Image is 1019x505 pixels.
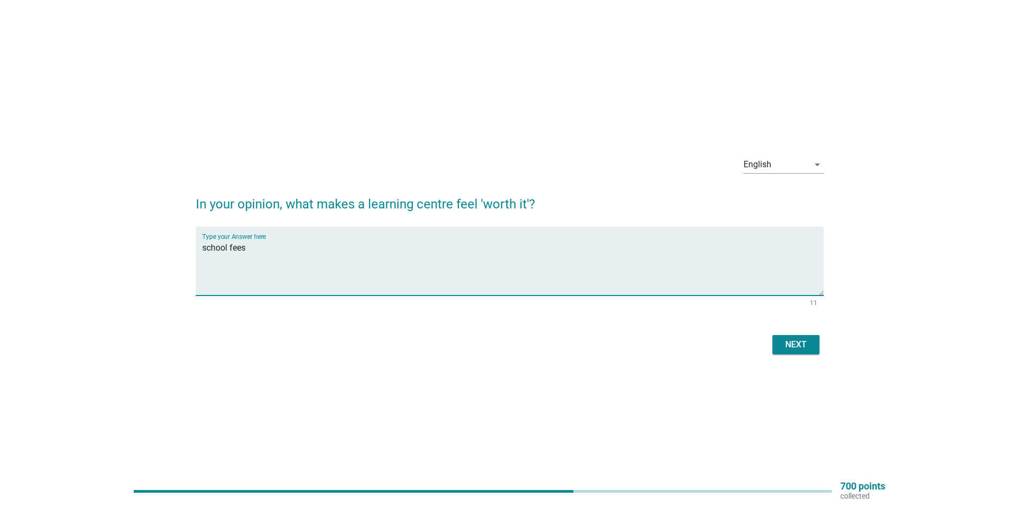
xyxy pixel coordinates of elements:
[202,239,824,296] textarea: Type your Answer here
[811,158,824,171] i: arrow_drop_down
[196,184,824,214] h2: In your opinion, what makes a learning centre feel 'worth it'?
[744,160,771,169] div: English
[840,481,885,491] p: 700 points
[810,300,817,306] div: 11
[781,338,811,351] div: Next
[840,491,885,501] p: collected
[772,335,819,354] button: Next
